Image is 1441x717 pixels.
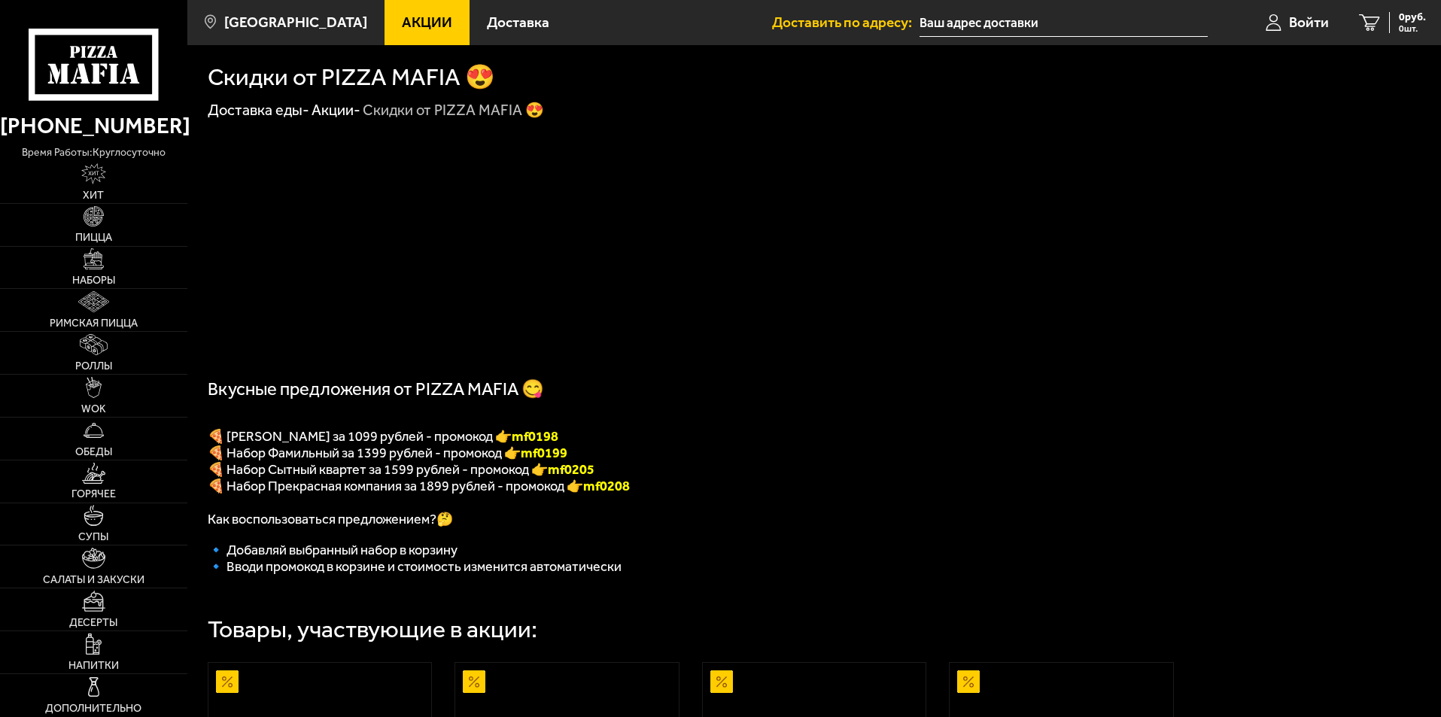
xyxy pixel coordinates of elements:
[402,15,452,29] span: Акции
[75,232,112,243] span: Пицца
[81,404,106,415] span: WOK
[208,618,537,642] div: Товары, участвующие в акции:
[772,15,920,29] span: Доставить по адресу:
[208,478,583,494] span: 🍕 Набор Прекрасная компания за 1899 рублей - промокод 👉
[1399,24,1426,33] span: 0 шт.
[957,670,980,693] img: Акционный
[72,275,115,286] span: Наборы
[1289,15,1329,29] span: Войти
[521,445,567,461] b: mf0199
[75,447,112,457] span: Обеды
[512,428,558,445] font: mf0198
[216,670,239,693] img: Акционный
[45,703,141,714] span: Дополнительно
[312,101,360,119] a: Акции-
[363,101,544,120] div: Скидки от PIZZA MAFIA 😍
[75,361,112,372] span: Роллы
[43,575,144,585] span: Салаты и закуски
[208,461,594,478] span: 🍕 Набор Сытный квартет за 1599 рублей - промокод 👉
[50,318,138,329] span: Римская пицца
[224,15,367,29] span: [GEOGRAPHIC_DATA]
[583,478,630,494] span: mf0208
[69,618,117,628] span: Десерты
[920,9,1208,37] input: Ваш адрес доставки
[208,511,453,527] span: Как воспользоваться предложением?🤔
[208,445,567,461] span: 🍕 Набор Фамильный за 1399 рублей - промокод 👉
[71,489,116,500] span: Горячее
[83,190,104,201] span: Хит
[78,532,108,542] span: Супы
[208,101,309,119] a: Доставка еды-
[710,670,733,693] img: Акционный
[487,15,549,29] span: Доставка
[208,542,458,558] span: 🔹 Добавляй выбранный набор в корзину
[208,378,544,400] span: Вкусные предложения от PIZZA MAFIA 😋
[68,661,119,671] span: Напитки
[208,558,622,575] span: 🔹 Вводи промокод в корзине и стоимость изменится автоматически
[208,65,495,90] h1: Скидки от PIZZA MAFIA 😍
[208,428,558,445] span: 🍕 [PERSON_NAME] за 1099 рублей - промокод 👉
[1399,12,1426,23] span: 0 руб.
[463,670,485,693] img: Акционный
[548,461,594,478] b: mf0205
